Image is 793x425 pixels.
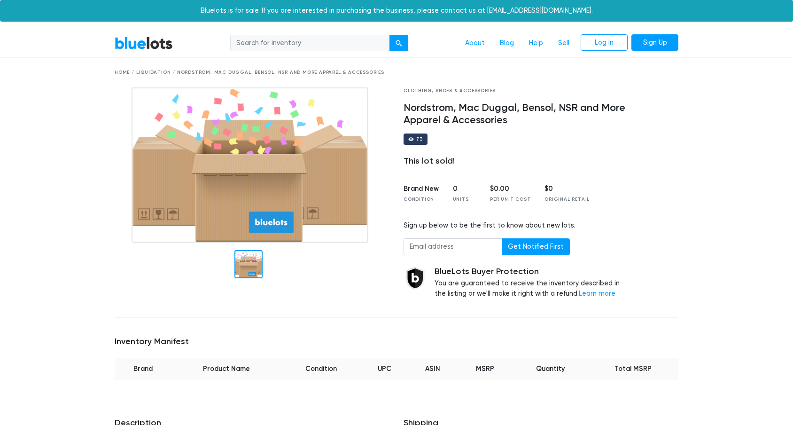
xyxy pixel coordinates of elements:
[544,184,590,194] div: $0
[544,196,590,203] div: Original Retail
[502,238,570,255] button: Get Notified First
[172,358,281,380] th: Product Name
[404,156,630,166] div: This lot sold!
[404,267,427,290] img: buyer_protection_shield-3b65640a83011c7d3ede35a8e5a80bfdfaa6a97447f0071c1475b91a4b0b3d01.png
[408,358,457,380] th: ASIN
[551,34,577,52] a: Sell
[115,69,678,76] div: Home / Liquidation / Nordstrom, Mac Duggal, Bensol, NSR and More Apparel & Accessories
[453,184,476,194] div: 0
[492,34,521,52] a: Blog
[115,358,172,380] th: Brand
[435,267,630,277] h5: BlueLots Buyer Protection
[230,35,390,52] input: Search for inventory
[490,184,530,194] div: $0.00
[435,267,630,299] div: You are guaranteed to receive the inventory described in the listing or we'll make it right with ...
[115,36,173,50] a: BlueLots
[588,358,678,380] th: Total MSRP
[404,87,630,94] div: Clothing, Shoes & Accessories
[490,196,530,203] div: Per Unit Cost
[521,34,551,52] a: Help
[416,137,423,142] div: 73
[361,358,408,380] th: UPC
[457,358,513,380] th: MSRP
[281,358,361,380] th: Condition
[453,196,476,203] div: Units
[132,87,368,243] img: box_graphic.png
[631,34,678,51] a: Sign Up
[458,34,492,52] a: About
[404,196,439,203] div: Condition
[579,290,615,298] a: Learn more
[404,102,630,126] h4: Nordstrom, Mac Duggal, Bensol, NSR and More Apparel & Accessories
[115,337,678,347] h5: Inventory Manifest
[404,238,502,255] input: Email address
[513,358,588,380] th: Quantity
[404,220,630,231] div: Sign up below to be the first to know about new lots.
[404,184,439,194] div: Brand New
[581,34,628,51] a: Log In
